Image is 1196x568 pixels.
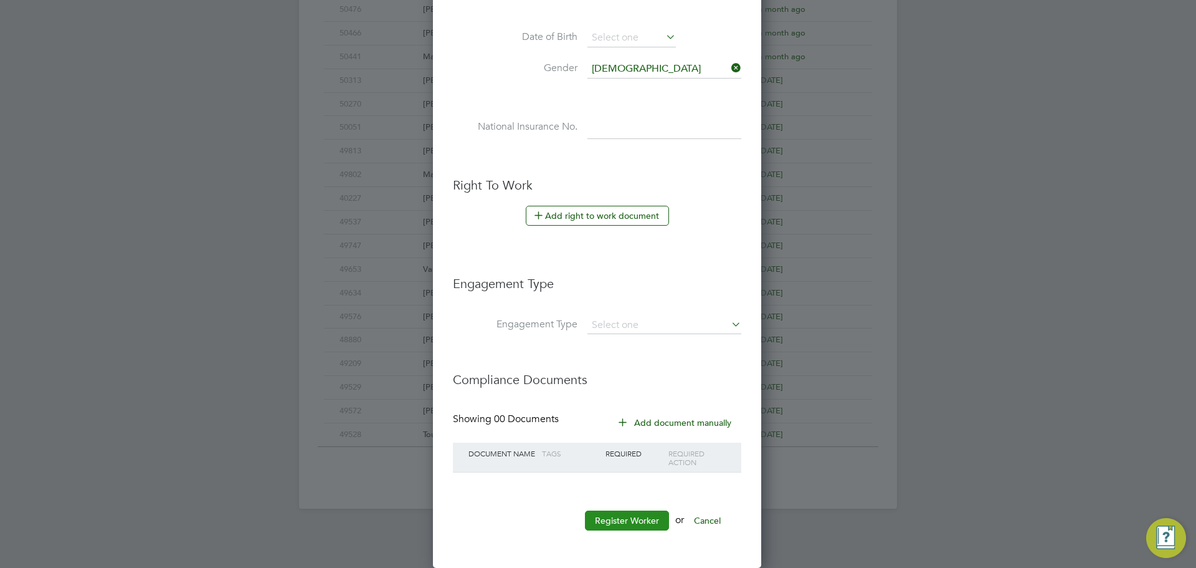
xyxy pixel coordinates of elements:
[453,413,561,426] div: Showing
[453,511,741,543] li: or
[453,31,577,44] label: Date of Birth
[453,62,577,75] label: Gender
[587,317,741,334] input: Select one
[453,177,741,193] h3: Right To Work
[587,29,676,47] input: Select one
[610,413,741,433] button: Add document manually
[585,511,669,531] button: Register Worker
[539,443,602,464] div: Tags
[453,120,577,133] label: National Insurance No.
[453,318,577,331] label: Engagement Type
[587,60,741,79] input: Select one
[453,359,741,388] h3: Compliance Documents
[494,413,559,425] span: 00 Documents
[665,443,729,473] div: Required Action
[453,263,741,292] h3: Engagement Type
[465,443,539,464] div: Document Name
[526,206,669,226] button: Add right to work document
[684,511,731,531] button: Cancel
[602,443,666,464] div: Required
[1146,518,1186,558] button: Engage Resource Center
